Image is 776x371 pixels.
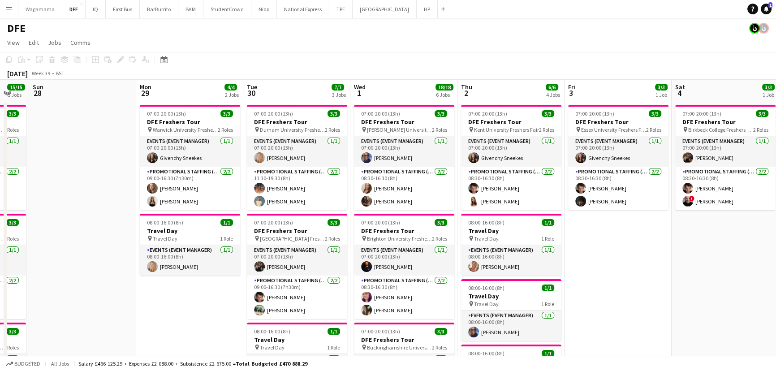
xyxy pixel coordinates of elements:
[461,136,561,167] app-card-role: Events (Event Manager)1/107:00-20:00 (13h)Givenchy Sneekes
[6,110,19,117] span: 3/3
[689,196,694,201] span: !
[675,105,776,210] div: 07:00-20:00 (13h)3/3DFE Freshers Tour Birkbeck College Freshers Fair2 RolesEvents (Event Manager)...
[768,2,772,8] span: 1
[354,83,366,91] span: Wed
[224,84,237,91] span: 4/4
[432,235,447,242] span: 2 Roles
[461,227,561,235] h3: Travel Day
[435,328,447,335] span: 3/3
[367,126,432,133] span: [PERSON_NAME] University Freshers Fair
[277,0,329,18] button: National Express
[325,126,340,133] span: 2 Roles
[354,336,454,344] h3: DFE Freshers Tour
[474,235,499,242] span: Travel Day
[140,214,240,276] app-job-card: 08:00-16:00 (8h)1/1Travel Day Travel Day1 RoleEvents (Event Manager)1/108:00-16:00 (8h)[PERSON_NAME]
[247,83,257,91] span: Tue
[361,110,400,117] span: 07:00-20:00 (13h)
[140,118,240,126] h3: DFE Freshers Tour
[203,0,251,18] button: StudentCrowd
[140,245,240,276] app-card-role: Events (Event Manager)1/108:00-16:00 (8h)[PERSON_NAME]
[682,110,721,117] span: 07:00-20:00 (13h)
[328,110,340,117] span: 3/3
[6,219,19,226] span: 3/3
[655,84,668,91] span: 3/3
[758,23,769,34] app-user-avatar: Tim Bodenham
[254,110,293,117] span: 07:00-20:00 (13h)
[247,336,347,344] h3: Travel Day
[688,126,753,133] span: Birkbeck College Freshers Fair
[25,37,43,48] a: Edit
[354,136,454,167] app-card-role: Events (Event Manager)1/107:00-20:00 (13h)[PERSON_NAME]
[435,219,447,226] span: 3/3
[4,344,19,351] span: 3 Roles
[354,118,454,126] h3: DFE Freshers Tour
[328,219,340,226] span: 3/3
[254,328,290,335] span: 08:00-16:00 (8h)
[178,0,203,18] button: BAM
[568,136,668,167] app-card-role: Events (Event Manager)1/107:00-20:00 (13h)Givenchy Sneekes
[354,227,454,235] h3: DFE Freshers Tour
[325,235,340,242] span: 2 Roles
[18,0,62,18] button: Wagamama
[7,84,25,91] span: 15/15
[140,136,240,167] app-card-role: Events (Event Manager)1/107:00-20:00 (13h)Givenchy Sneekes
[6,328,19,335] span: 3/3
[461,167,561,210] app-card-role: Promotional Staffing (Brand Ambassadors)2/208:30-16:30 (8h)[PERSON_NAME][PERSON_NAME]
[354,276,454,319] app-card-role: Promotional Staffing (Brand Ambassadors)2/208:30-16:30 (8h)[PERSON_NAME][PERSON_NAME]
[361,328,400,335] span: 07:00-20:00 (13h)
[461,311,561,341] app-card-role: Events (Event Manager)1/108:00-16:00 (8h)[PERSON_NAME]
[140,0,178,18] button: BarBurrito
[542,110,554,117] span: 3/3
[539,126,554,133] span: 2 Roles
[541,301,554,307] span: 1 Role
[468,285,504,291] span: 08:00-16:00 (8h)
[461,214,561,276] app-job-card: 08:00-16:00 (8h)1/1Travel Day Travel Day1 RoleEvents (Event Manager)1/108:00-16:00 (8h)[PERSON_NAME]
[461,105,561,210] app-job-card: 07:00-20:00 (13h)3/3DFE Freshers Tour Kent University Freshers Fair2 RolesEvents (Event Manager)1...
[649,110,661,117] span: 3/3
[568,118,668,126] h3: DFE Freshers Tour
[435,84,453,91] span: 18/18
[67,37,94,48] a: Comms
[44,37,65,48] a: Jobs
[354,214,454,319] div: 07:00-20:00 (13h)3/3DFE Freshers Tour Brighton University Freshers Fair2 RolesEvents (Event Manag...
[7,69,28,78] div: [DATE]
[546,84,558,91] span: 6/6
[153,126,218,133] span: Warwick University Freshers Fair
[247,214,347,319] div: 07:00-20:00 (13h)3/3DFE Freshers Tour [GEOGRAPHIC_DATA] Freshers Fair2 RolesEvents (Event Manager...
[247,118,347,126] h3: DFE Freshers Tour
[251,0,277,18] button: Nido
[435,110,447,117] span: 3/3
[138,88,151,98] span: 29
[354,105,454,210] app-job-card: 07:00-20:00 (13h)3/3DFE Freshers Tour [PERSON_NAME] University Freshers Fair2 RolesEvents (Event ...
[247,227,347,235] h3: DFE Freshers Tour
[361,219,400,226] span: 07:00-20:00 (13h)
[220,235,233,242] span: 1 Role
[140,105,240,210] app-job-card: 07:00-20:00 (13h)3/3DFE Freshers Tour Warwick University Freshers Fair2 RolesEvents (Event Manage...
[461,245,561,276] app-card-role: Events (Event Manager)1/108:00-16:00 (8h)[PERSON_NAME]
[327,344,340,351] span: 1 Role
[247,105,347,210] app-job-card: 07:00-20:00 (13h)3/3DFE Freshers Tour Durham University Freshers Fair2 RolesEvents (Event Manager...
[542,219,554,226] span: 1/1
[106,0,140,18] button: First Bus
[674,88,685,98] span: 4
[546,91,560,98] div: 4 Jobs
[568,105,668,210] app-job-card: 07:00-20:00 (13h)3/3DFE Freshers Tour Essex University Freshers Fair2 RolesEvents (Event Manager)...
[468,110,507,117] span: 07:00-20:00 (13h)
[4,359,42,369] button: Budgeted
[761,4,772,14] a: 1
[328,328,340,335] span: 1/1
[31,88,43,98] span: 28
[30,70,52,77] span: Week 39
[29,39,39,47] span: Edit
[575,110,614,117] span: 07:00-20:00 (13h)
[468,350,504,357] span: 08:00-16:00 (8h)
[4,235,19,242] span: 2 Roles
[14,361,40,367] span: Budgeted
[461,83,472,91] span: Thu
[247,167,347,210] app-card-role: Promotional Staffing (Brand Ambassadors)2/211:30-19:30 (8h)[PERSON_NAME][PERSON_NAME]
